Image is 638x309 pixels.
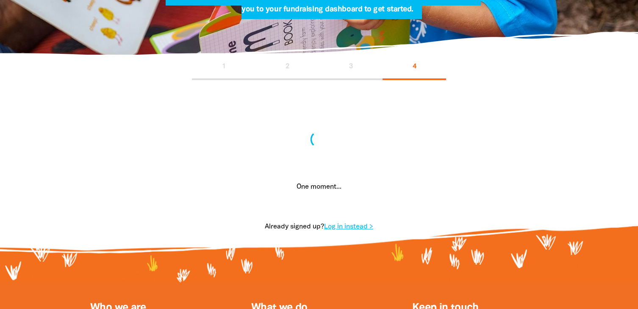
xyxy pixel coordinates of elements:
[255,55,319,80] button: Stage 2
[286,63,289,70] span: 2
[192,55,255,80] button: Stage 1
[324,224,373,230] a: Log in instead >
[192,222,446,232] p: Already signed up?
[349,63,353,70] span: 3
[222,63,226,70] span: 1
[319,55,383,80] button: Stage 3
[202,182,436,192] p: One moment...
